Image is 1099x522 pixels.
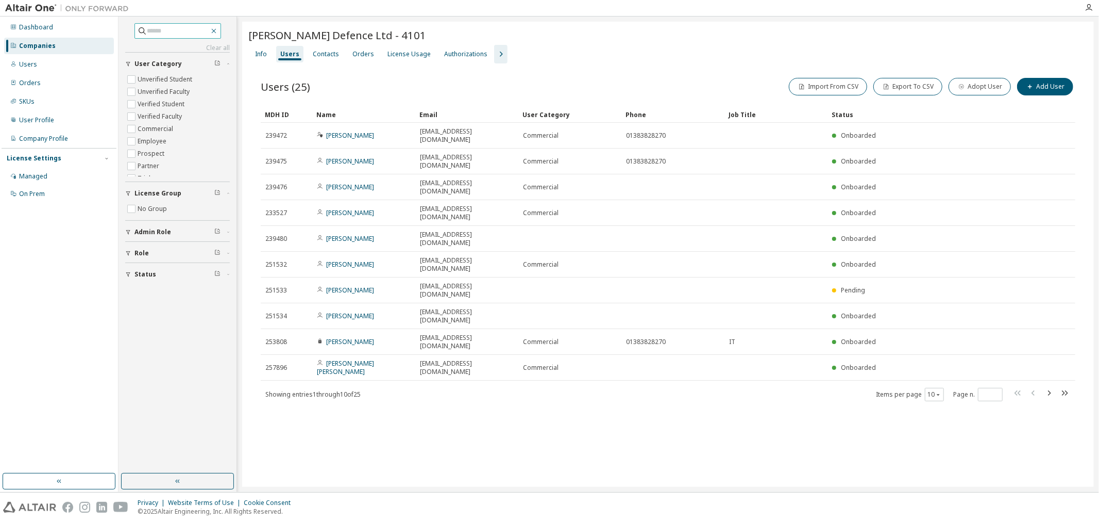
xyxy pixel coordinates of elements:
label: Employee [138,135,168,148]
div: Dashboard [19,23,53,31]
div: Orders [19,79,41,87]
span: [EMAIL_ADDRESS][DOMAIN_NAME] [420,334,514,350]
span: [PERSON_NAME] Defence Ltd - 4101 [248,28,426,42]
span: Role [134,249,149,257]
a: [PERSON_NAME] [PERSON_NAME] [317,359,374,376]
button: User Category [125,53,230,75]
button: Export To CSV [873,78,942,95]
span: License Group [134,189,181,198]
div: Phone [625,106,720,123]
span: Commercial [523,260,559,269]
span: 257896 [265,364,287,372]
button: Add User [1017,78,1073,95]
span: Clear filter [214,60,221,68]
span: Commercial [523,209,559,217]
span: Onboarded [841,337,876,346]
span: Onboarded [841,131,876,140]
span: 239475 [265,157,287,166]
div: Company Profile [19,135,68,143]
span: 251534 [265,312,287,320]
span: Commercial [523,183,559,191]
div: Contacts [313,50,339,58]
span: 239472 [265,132,287,140]
span: 01383828270 [626,157,666,166]
span: [EMAIL_ADDRESS][DOMAIN_NAME] [420,308,514,324]
span: Showing entries 1 through 10 of 25 [265,390,361,399]
div: License Settings [7,154,61,162]
div: On Prem [19,190,45,198]
span: Onboarded [841,208,876,217]
a: [PERSON_NAME] [326,260,374,269]
span: Clear filter [214,228,221,236]
label: Commercial [138,123,175,135]
div: License Usage [387,50,431,58]
img: youtube.svg [113,502,128,513]
span: [EMAIL_ADDRESS][DOMAIN_NAME] [420,127,514,144]
div: Job Title [729,106,823,123]
span: Onboarded [841,157,876,166]
div: Users [280,50,299,58]
img: instagram.svg [79,502,90,513]
a: [PERSON_NAME] [326,208,374,217]
div: Companies [19,42,56,50]
a: [PERSON_NAME] [326,337,374,346]
div: Authorizations [444,50,487,58]
span: Onboarded [841,183,876,191]
div: MDH ID [265,106,308,123]
label: No Group [138,203,169,215]
span: Commercial [523,364,559,372]
label: Verified Student [138,98,187,110]
a: [PERSON_NAME] [326,234,374,243]
span: Clear filter [214,270,221,279]
button: Import From CSV [789,78,867,95]
button: Role [125,242,230,265]
div: SKUs [19,97,35,106]
span: [EMAIL_ADDRESS][DOMAIN_NAME] [420,282,514,299]
div: Status [832,106,1013,123]
img: Altair One [5,3,134,13]
span: Commercial [523,338,559,346]
div: Privacy [138,499,168,507]
span: User Category [134,60,182,68]
label: Partner [138,160,161,172]
button: Status [125,263,230,286]
a: [PERSON_NAME] [326,312,374,320]
span: Status [134,270,156,279]
button: Adopt User [949,78,1011,95]
a: [PERSON_NAME] [326,183,374,191]
label: Unverified Faculty [138,86,192,98]
span: Onboarded [841,312,876,320]
div: Managed [19,172,47,181]
div: Users [19,60,37,69]
div: Orders [352,50,374,58]
label: Unverified Student [138,73,194,86]
label: Trial [138,172,153,185]
span: 239476 [265,183,287,191]
span: Commercial [523,132,559,140]
span: Users (25) [261,79,310,94]
span: 251532 [265,260,287,269]
div: User Profile [19,116,54,124]
a: Clear all [125,44,230,52]
span: IT [729,338,735,346]
div: Website Terms of Use [168,499,244,507]
span: Onboarded [841,234,876,243]
span: Page n. [953,388,1003,401]
img: altair_logo.svg [3,502,56,513]
span: [EMAIL_ADDRESS][DOMAIN_NAME] [420,179,514,195]
span: Items per page [876,388,944,401]
a: [PERSON_NAME] [326,286,374,295]
span: Pending [841,286,865,295]
a: [PERSON_NAME] [326,131,374,140]
span: 251533 [265,286,287,295]
p: © 2025 Altair Engineering, Inc. All Rights Reserved. [138,507,297,516]
span: Onboarded [841,363,876,372]
span: Onboarded [841,260,876,269]
span: Admin Role [134,228,171,236]
button: Admin Role [125,221,230,243]
span: 239480 [265,235,287,243]
img: linkedin.svg [96,502,107,513]
div: Name [316,106,411,123]
img: facebook.svg [62,502,73,513]
div: User Category [522,106,617,123]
